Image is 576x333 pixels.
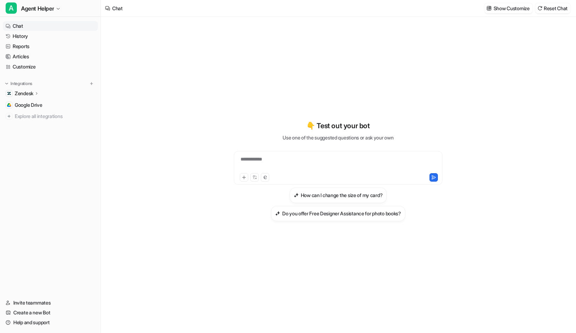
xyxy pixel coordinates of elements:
span: Google Drive [15,102,42,109]
img: Do you offer Free Designer Assistance for photo books? [275,211,280,216]
img: expand menu [4,81,9,86]
button: Show Customize [484,3,533,13]
a: Google DriveGoogle Drive [3,100,98,110]
img: menu_add.svg [89,81,94,86]
a: Articles [3,52,98,61]
img: customize [487,6,492,11]
a: Reports [3,41,98,51]
p: Zendesk [15,90,33,97]
img: How can I change the size of my card? [294,192,299,198]
span: Agent Helper [21,4,54,13]
a: Explore all integrations [3,111,98,121]
h3: Do you offer Free Designer Assistance for photo books? [282,210,401,217]
button: How can I change the size of my card?How can I change the size of my card? [290,188,387,203]
p: Show Customize [494,5,530,12]
div: Chat [112,5,123,12]
h3: How can I change the size of my card? [301,191,383,199]
a: Create a new Bot [3,308,98,318]
p: 👇 Test out your bot [306,120,370,131]
a: History [3,31,98,41]
a: Chat [3,21,98,31]
span: Explore all integrations [15,111,95,122]
a: Invite teammates [3,298,98,308]
img: explore all integrations [6,113,13,120]
img: reset [537,6,542,11]
button: Do you offer Free Designer Assistance for photo books?Do you offer Free Designer Assistance for p... [271,206,405,221]
p: Integrations [11,81,32,86]
img: Zendesk [7,91,11,96]
a: Help and support [3,318,98,327]
button: Integrations [3,80,34,87]
img: Google Drive [7,103,11,107]
a: Customize [3,62,98,72]
button: Reset Chat [535,3,570,13]
span: A [6,2,17,14]
p: Use one of the suggested questions or ask your own [283,134,393,141]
